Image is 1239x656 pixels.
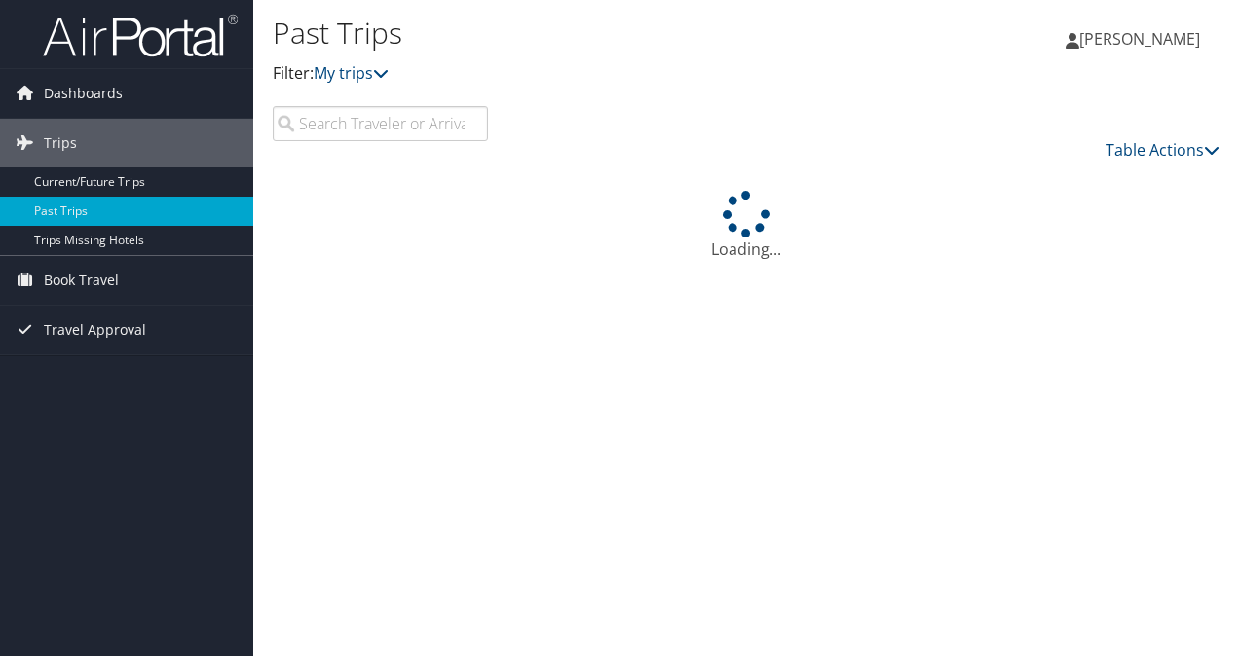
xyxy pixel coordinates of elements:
[314,62,389,84] a: My trips
[1079,28,1200,50] span: [PERSON_NAME]
[273,13,904,54] h1: Past Trips
[43,13,238,58] img: airportal-logo.png
[1106,139,1220,161] a: Table Actions
[44,119,77,167] span: Trips
[1066,10,1220,68] a: [PERSON_NAME]
[273,191,1220,261] div: Loading...
[44,256,119,305] span: Book Travel
[44,69,123,118] span: Dashboards
[44,306,146,354] span: Travel Approval
[273,61,904,87] p: Filter:
[273,106,488,141] input: Search Traveler or Arrival City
